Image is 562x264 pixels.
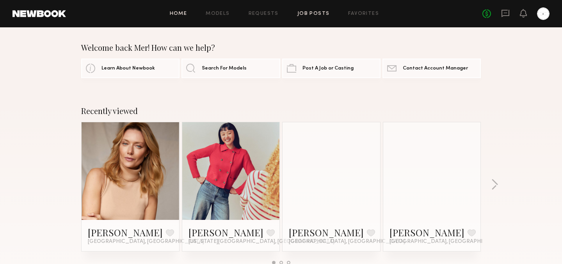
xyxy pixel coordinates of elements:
a: [PERSON_NAME] [189,226,263,239]
a: Contact Account Manager [382,59,481,78]
a: Learn About Newbook [81,59,180,78]
a: Favorites [348,11,379,16]
span: Search For Models [202,66,247,71]
span: [US_STATE][GEOGRAPHIC_DATA], [GEOGRAPHIC_DATA] [189,239,334,245]
span: [GEOGRAPHIC_DATA], [GEOGRAPHIC_DATA] [289,239,405,245]
div: Recently viewed [81,106,481,116]
a: [PERSON_NAME] [289,226,364,239]
a: Requests [249,11,279,16]
a: Job Posts [297,11,330,16]
a: Search For Models [181,59,280,78]
span: Learn About Newbook [101,66,155,71]
a: [PERSON_NAME] [389,226,464,239]
div: Welcome back Mer! How can we help? [81,43,481,52]
span: Contact Account Manager [403,66,468,71]
span: [GEOGRAPHIC_DATA], [GEOGRAPHIC_DATA] [88,239,204,245]
a: Post A Job or Casting [282,59,381,78]
a: [PERSON_NAME] [88,226,163,239]
a: Models [206,11,229,16]
span: Post A Job or Casting [302,66,354,71]
a: Home [170,11,187,16]
span: [GEOGRAPHIC_DATA], [GEOGRAPHIC_DATA] [389,239,506,245]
